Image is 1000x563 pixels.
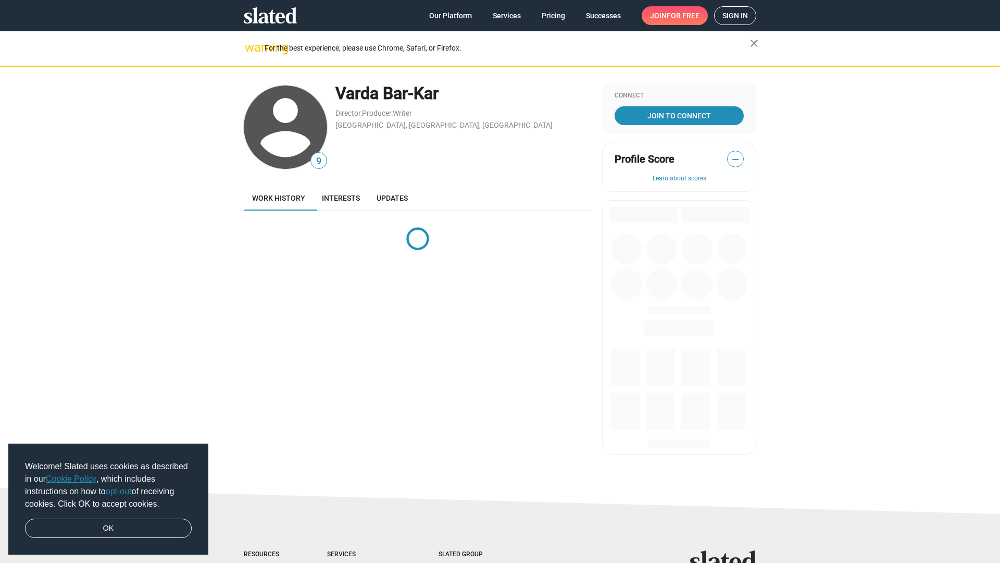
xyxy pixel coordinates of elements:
span: for free [667,6,699,25]
div: For the best experience, please use Chrome, Safari, or Firefox. [265,41,750,55]
div: Resources [244,550,285,559]
span: Interests [322,194,360,202]
span: Join To Connect [617,106,742,125]
a: Pricing [533,6,573,25]
span: Successes [586,6,621,25]
a: Cookie Policy [46,474,96,483]
span: Profile Score [615,152,674,166]
a: Updates [368,186,416,211]
a: [GEOGRAPHIC_DATA], [GEOGRAPHIC_DATA], [GEOGRAPHIC_DATA] [335,121,553,129]
mat-icon: close [748,37,760,50]
span: 9 [311,154,327,168]
a: Services [484,6,529,25]
span: Join [650,6,699,25]
span: Sign in [722,7,748,25]
a: opt-out [106,487,132,496]
div: Services [327,550,397,559]
div: cookieconsent [8,444,208,555]
a: Producer [362,109,392,117]
a: Writer [393,109,412,117]
span: Pricing [542,6,565,25]
a: Join To Connect [615,106,744,125]
div: Connect [615,92,744,100]
span: , [392,111,393,117]
div: Varda Bar-Kar [335,82,592,105]
a: Director [335,109,361,117]
span: Work history [252,194,305,202]
a: Our Platform [421,6,480,25]
a: Successes [578,6,629,25]
a: Joinfor free [642,6,708,25]
span: Our Platform [429,6,472,25]
a: Work history [244,186,314,211]
a: Interests [314,186,368,211]
mat-icon: warning [245,41,257,54]
span: — [728,153,743,166]
div: Slated Group [439,550,509,559]
a: dismiss cookie message [25,519,192,538]
span: , [361,111,362,117]
span: Services [493,6,521,25]
span: Updates [377,194,408,202]
span: Welcome! Slated uses cookies as described in our , which includes instructions on how to of recei... [25,460,192,510]
button: Learn about scores [615,175,744,183]
a: Sign in [714,6,756,25]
